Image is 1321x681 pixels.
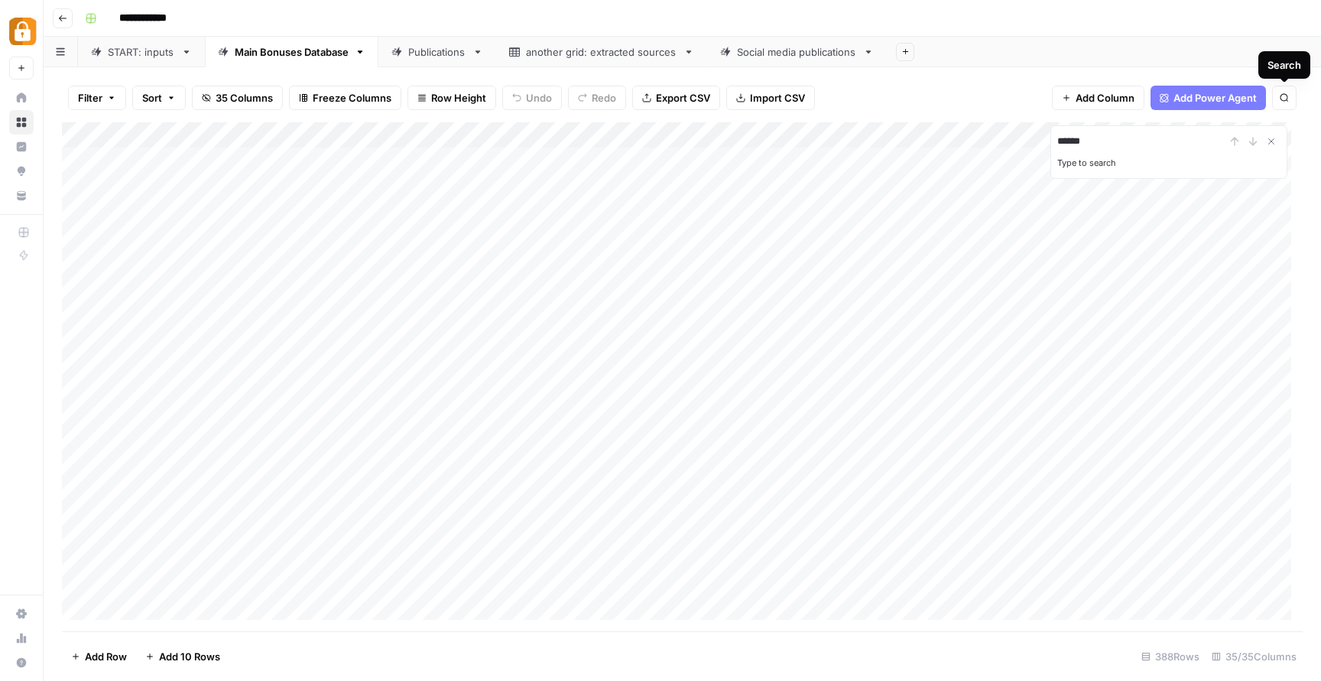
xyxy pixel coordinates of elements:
button: Export CSV [632,86,720,110]
span: Sort [142,90,162,105]
span: Add Power Agent [1173,90,1257,105]
button: Undo [502,86,562,110]
a: Insights [9,135,34,159]
a: Settings [9,602,34,626]
a: Usage [9,626,34,650]
img: Adzz Logo [9,18,37,45]
div: 35/35 Columns [1206,644,1303,669]
span: Add Row [85,649,127,664]
span: Row Height [431,90,486,105]
span: Add Column [1076,90,1134,105]
span: Import CSV [750,90,805,105]
div: 388 Rows [1135,644,1206,669]
label: Type to search [1057,157,1116,168]
span: Freeze Columns [313,90,391,105]
a: Publications [378,37,496,67]
button: Sort [132,86,186,110]
button: Close Search [1262,132,1280,151]
div: Search [1267,57,1301,73]
a: START: inputs [78,37,205,67]
button: Add Power Agent [1151,86,1266,110]
a: Main Bonuses Database [205,37,378,67]
div: another grid: extracted sources [526,44,677,60]
span: 35 Columns [216,90,273,105]
span: Redo [592,90,616,105]
button: Workspace: Adzz [9,12,34,50]
a: Social media publications [707,37,887,67]
span: Undo [526,90,552,105]
button: Add Row [62,644,136,669]
span: Add 10 Rows [159,649,220,664]
div: START: inputs [108,44,175,60]
button: Import CSV [726,86,815,110]
a: Opportunities [9,159,34,183]
div: Publications [408,44,466,60]
span: Filter [78,90,102,105]
button: Add Column [1052,86,1144,110]
a: Your Data [9,183,34,208]
span: Export CSV [656,90,710,105]
button: Add 10 Rows [136,644,229,669]
button: Help + Support [9,650,34,675]
div: Main Bonuses Database [235,44,349,60]
a: another grid: extracted sources [496,37,707,67]
a: Browse [9,110,34,135]
button: Freeze Columns [289,86,401,110]
div: Social media publications [737,44,857,60]
button: Filter [68,86,126,110]
a: Home [9,86,34,110]
button: Redo [568,86,626,110]
button: 35 Columns [192,86,283,110]
button: Row Height [407,86,496,110]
